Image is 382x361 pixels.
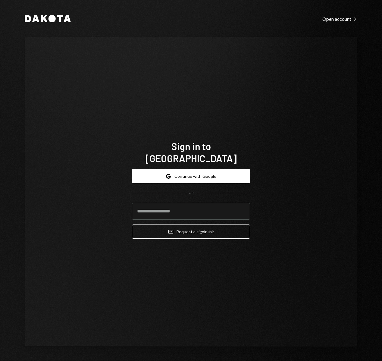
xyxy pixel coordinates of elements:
[132,224,250,239] button: Request a signinlink
[322,15,357,22] a: Open account
[132,169,250,183] button: Continue with Google
[189,190,194,196] div: OR
[132,140,250,164] h1: Sign in to [GEOGRAPHIC_DATA]
[322,16,357,22] div: Open account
